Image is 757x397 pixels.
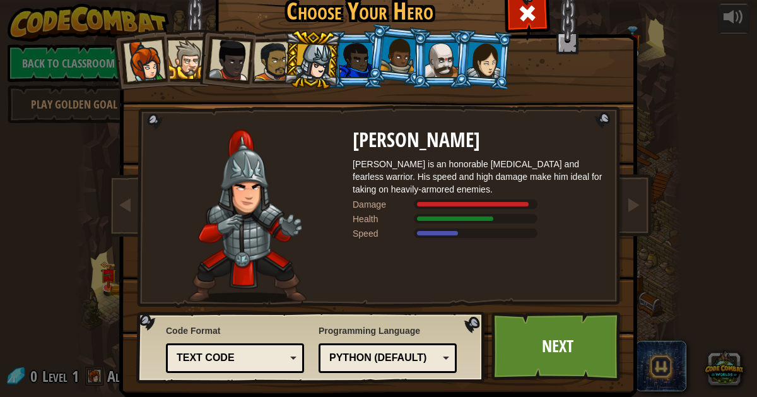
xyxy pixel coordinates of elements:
li: Alejandro the Duelist [240,30,298,89]
img: language-selector-background.png [136,312,488,384]
div: Text code [177,351,286,365]
li: Illia Shieldsmith [453,29,513,90]
span: Programming Language [319,324,457,337]
li: Sir Tharin Thunderfist [155,29,211,86]
div: [PERSON_NAME] is an honorable [MEDICAL_DATA] and fearless warrior. His speed and high damage make... [353,158,605,196]
div: Speed [353,227,416,240]
li: Gordon the Stalwart [326,31,383,88]
h2: [PERSON_NAME] [353,129,605,151]
li: Arryn Stonewall [366,23,428,86]
div: Gains 71% of listed Warrior armor health. [353,213,605,225]
div: Damage [353,198,416,211]
div: Health [353,213,416,225]
div: Python (Default) [329,351,438,365]
li: Lady Ida Justheart [195,27,257,88]
span: Code Format [166,324,304,337]
img: samurai.pose.png [188,129,306,303]
a: Next [491,312,623,381]
div: Deals 180% of listed Warrior weapon damage. [353,198,605,211]
li: Captain Anya Weston [109,28,171,90]
li: Okar Stompfoot [412,31,469,88]
li: Hattori Hanzō [282,30,342,90]
div: Moves at 8 meters per second. [353,227,605,240]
